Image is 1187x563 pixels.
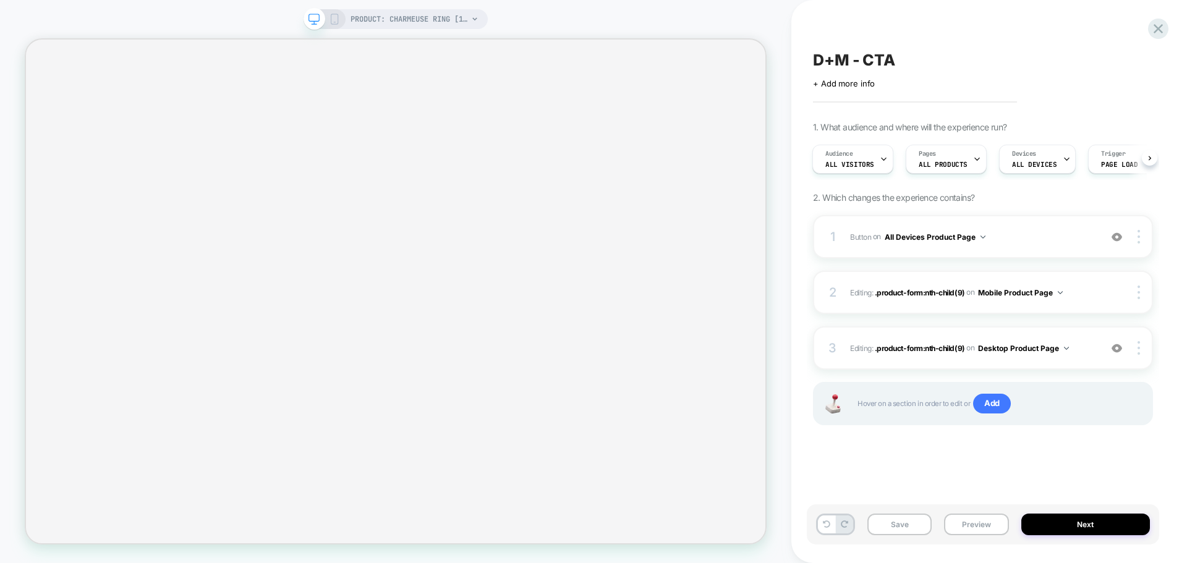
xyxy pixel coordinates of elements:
[981,235,985,239] img: down arrow
[825,160,874,169] span: All Visitors
[850,341,1094,356] span: Editing :
[820,394,845,413] img: Joystick
[827,281,839,303] div: 2
[944,514,1008,535] button: Preview
[1012,160,1057,169] span: ALL DEVICES
[973,394,1011,413] span: Add
[1112,343,1122,353] img: crossed eye
[875,287,965,297] span: .product-form:nth-child(9)
[867,514,932,535] button: Save
[857,394,1139,413] span: Hover on a section in order to edit or
[1101,160,1138,169] span: Page Load
[351,9,468,29] span: PRODUCT: Charmeuse Ring [1593]
[1021,514,1151,535] button: Next
[875,343,965,352] span: .product-form:nth-child(9)
[919,150,936,158] span: Pages
[978,285,1063,300] button: Mobile Product Page
[1101,150,1125,158] span: Trigger
[850,232,871,241] span: Button
[978,341,1069,356] button: Desktop Product Page
[1138,341,1140,355] img: close
[1112,232,1122,242] img: crossed eye
[1064,347,1069,350] img: down arrow
[966,341,974,355] span: on
[1138,230,1140,243] img: close
[813,192,974,203] span: 2. Which changes the experience contains?
[1012,150,1036,158] span: Devices
[825,150,853,158] span: Audience
[813,78,875,88] span: + Add more info
[827,337,839,359] div: 3
[1138,286,1140,299] img: close
[885,229,985,245] button: All Devices Product Page
[966,286,974,299] span: on
[813,51,895,69] span: D+M - CTA
[850,285,1094,300] span: Editing :
[827,226,839,248] div: 1
[1058,291,1063,294] img: down arrow
[919,160,968,169] span: ALL PRODUCTS
[873,230,881,243] span: on
[813,122,1006,132] span: 1. What audience and where will the experience run?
